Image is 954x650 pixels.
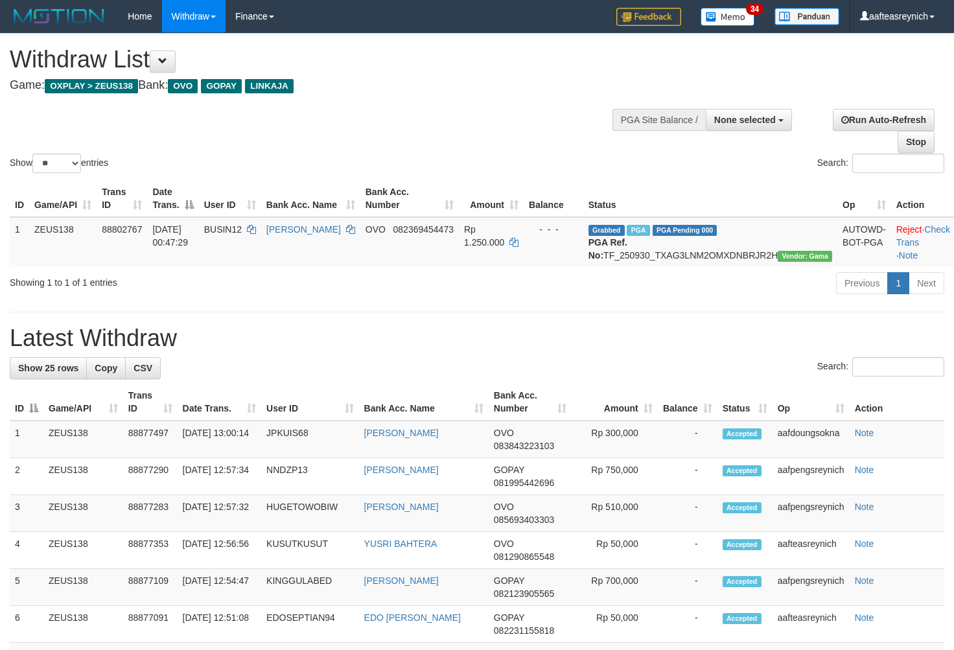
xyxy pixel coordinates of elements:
[261,180,360,217] th: Bank Acc. Name: activate to sort column ascending
[773,495,850,532] td: aafpengsreynich
[837,217,891,267] td: AUTOWD-BOT-PGA
[10,79,623,92] h4: Game: Bank:
[123,495,178,532] td: 88877283
[658,569,717,606] td: -
[572,384,657,421] th: Amount: activate to sort column ascending
[178,384,262,421] th: Date Trans.: activate to sort column ascending
[147,180,198,217] th: Date Trans.: activate to sort column descending
[898,131,935,153] a: Stop
[817,357,944,377] label: Search:
[364,575,439,586] a: [PERSON_NAME]
[855,539,874,549] a: Note
[723,576,762,587] span: Accepted
[658,421,717,458] td: -
[855,428,874,438] a: Note
[245,79,294,93] span: LINKAJA
[10,458,43,495] td: 2
[261,569,358,606] td: KINGGULABED
[494,478,554,488] span: Copy 081995442696 to clipboard
[32,154,81,173] select: Showentries
[364,428,439,438] a: [PERSON_NAME]
[393,224,454,235] span: Copy 082369454473 to clipboard
[494,612,524,623] span: GOPAY
[178,532,262,569] td: [DATE] 12:56:56
[97,180,147,217] th: Trans ID: activate to sort column ascending
[588,237,627,261] b: PGA Ref. No:
[201,79,242,93] span: GOPAY
[494,539,514,549] span: OVO
[123,569,178,606] td: 88877109
[10,421,43,458] td: 1
[360,180,459,217] th: Bank Acc. Number: activate to sort column ascending
[653,225,717,236] span: PGA Pending
[464,224,504,248] span: Rp 1.250.000
[896,224,950,248] a: Check Trans
[529,223,578,236] div: - - -
[123,421,178,458] td: 88877497
[855,502,874,512] a: Note
[612,109,706,131] div: PGA Site Balance /
[123,606,178,643] td: 88877091
[459,180,524,217] th: Amount: activate to sort column ascending
[10,154,108,173] label: Show entries
[10,47,623,73] h1: Withdraw List
[10,180,29,217] th: ID
[10,357,87,379] a: Show 25 rows
[658,606,717,643] td: -
[494,441,554,451] span: Copy 083843223103 to clipboard
[855,612,874,623] a: Note
[178,606,262,643] td: [DATE] 12:51:08
[261,495,358,532] td: HUGETOWOBIW
[583,180,837,217] th: Status
[836,272,888,294] a: Previous
[43,384,123,421] th: Game/API: activate to sort column ascending
[494,515,554,525] span: Copy 085693403303 to clipboard
[817,154,944,173] label: Search:
[588,225,625,236] span: Grabbed
[152,224,188,248] span: [DATE] 00:47:29
[774,8,839,25] img: panduan.png
[706,109,792,131] button: None selected
[714,115,776,125] span: None selected
[43,421,123,458] td: ZEUS138
[899,250,918,261] a: Note
[723,428,762,439] span: Accepted
[778,251,832,262] span: Vendor URL: https://trx31.1velocity.biz
[887,272,909,294] a: 1
[43,458,123,495] td: ZEUS138
[852,154,944,173] input: Search:
[364,465,439,475] a: [PERSON_NAME]
[10,6,108,26] img: MOTION_logo.png
[10,606,43,643] td: 6
[855,575,874,586] a: Note
[43,532,123,569] td: ZEUS138
[261,458,358,495] td: NNDZP13
[717,384,773,421] th: Status: activate to sort column ascending
[572,569,657,606] td: Rp 700,000
[10,384,43,421] th: ID: activate to sort column descending
[178,458,262,495] td: [DATE] 12:57:34
[359,384,489,421] th: Bank Acc. Name: activate to sort column ascending
[489,384,572,421] th: Bank Acc. Number: activate to sort column ascending
[494,551,554,562] span: Copy 081290865548 to clipboard
[723,539,762,550] span: Accepted
[896,224,922,235] a: Reject
[168,79,198,93] span: OVO
[178,495,262,532] td: [DATE] 12:57:32
[123,532,178,569] td: 88877353
[833,109,935,131] a: Run Auto-Refresh
[10,569,43,606] td: 5
[627,225,649,236] span: Marked by aafsreyleap
[364,612,461,623] a: EDO [PERSON_NAME]
[773,532,850,569] td: aafteasreynich
[10,217,29,267] td: 1
[773,384,850,421] th: Op: activate to sort column ascending
[364,539,437,549] a: YUSRI BAHTERA
[134,363,152,373] span: CSV
[266,224,341,235] a: [PERSON_NAME]
[125,357,161,379] a: CSV
[261,384,358,421] th: User ID: activate to sort column ascending
[572,421,657,458] td: Rp 300,000
[10,271,388,289] div: Showing 1 to 1 of 1 entries
[123,458,178,495] td: 88877290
